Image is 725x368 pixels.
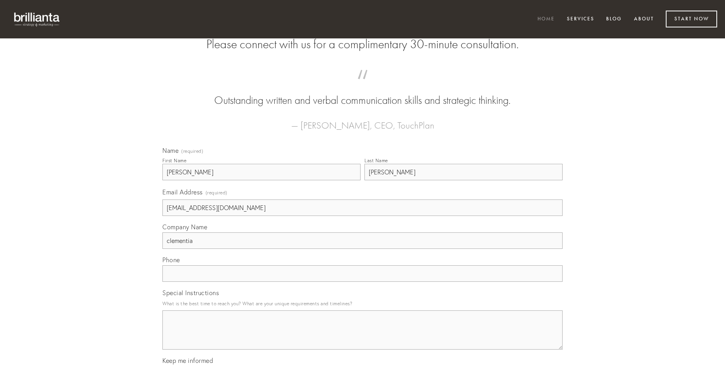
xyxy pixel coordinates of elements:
[162,256,180,264] span: Phone
[532,13,560,26] a: Home
[162,289,219,297] span: Special Instructions
[666,11,717,27] a: Start Now
[562,13,599,26] a: Services
[162,298,563,309] p: What is the best time to reach you? What are your unique requirements and timelines?
[206,187,228,198] span: (required)
[175,78,550,93] span: “
[8,8,67,31] img: brillianta - research, strategy, marketing
[162,188,203,196] span: Email Address
[629,13,659,26] a: About
[175,78,550,108] blockquote: Outstanding written and verbal communication skills and strategic thinking.
[162,147,179,154] span: Name
[162,357,213,364] span: Keep me informed
[162,223,207,231] span: Company Name
[601,13,627,26] a: Blog
[181,149,203,154] span: (required)
[162,158,186,163] div: First Name
[364,158,388,163] div: Last Name
[175,108,550,133] figcaption: — [PERSON_NAME], CEO, TouchPlan
[162,37,563,52] h2: Please connect with us for a complimentary 30-minute consultation.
